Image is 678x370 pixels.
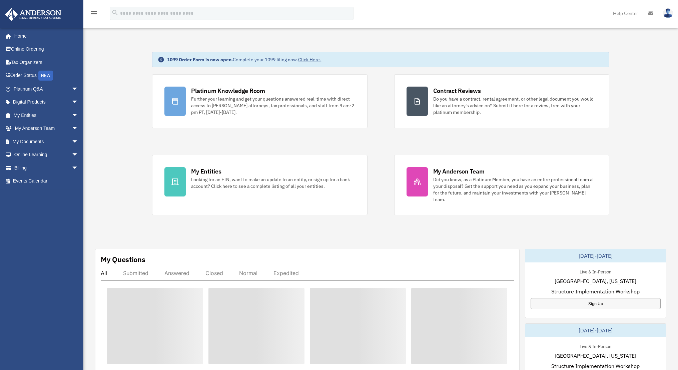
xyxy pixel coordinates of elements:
span: arrow_drop_down [72,161,85,175]
div: [DATE]-[DATE] [525,249,666,262]
div: Complete your 1099 filing now. [167,56,321,63]
a: Platinum Q&Aarrow_drop_down [5,82,88,96]
img: User Pic [663,8,673,18]
a: Contract Reviews Do you have a contract, rental agreement, or other legal document you would like... [394,74,609,128]
a: My Anderson Teamarrow_drop_down [5,122,88,135]
a: My Entities Looking for an EIN, want to make an update to an entity, or sign up for a bank accoun... [152,155,367,215]
span: arrow_drop_down [72,82,85,96]
i: menu [90,9,98,17]
div: Platinum Knowledge Room [191,87,265,95]
span: arrow_drop_down [72,148,85,162]
strong: 1099 Order Form is now open. [167,57,233,63]
span: [GEOGRAPHIC_DATA], [US_STATE] [555,352,636,360]
a: Billingarrow_drop_down [5,161,88,175]
div: My Entities [191,167,221,176]
a: Order StatusNEW [5,69,88,83]
span: arrow_drop_down [72,122,85,136]
img: Anderson Advisors Platinum Portal [3,8,63,21]
div: Expedited [273,270,299,276]
div: Submitted [123,270,148,276]
div: Did you know, as a Platinum Member, you have an entire professional team at your disposal? Get th... [433,176,597,203]
span: [GEOGRAPHIC_DATA], [US_STATE] [555,277,636,285]
span: Structure Implementation Workshop [551,362,640,370]
a: Online Ordering [5,43,88,56]
a: Digital Productsarrow_drop_down [5,96,88,109]
div: My Anderson Team [433,167,485,176]
a: My Documentsarrow_drop_down [5,135,88,148]
div: NEW [38,71,53,81]
div: Answered [164,270,189,276]
a: Click Here. [298,57,321,63]
a: Events Calendar [5,175,88,188]
div: Do you have a contract, rental agreement, or other legal document you would like an attorney's ad... [433,96,597,116]
a: My Anderson Team Did you know, as a Platinum Member, you have an entire professional team at your... [394,155,609,215]
div: Live & In-Person [574,342,617,349]
div: My Questions [101,254,145,264]
div: Further your learning and get your questions answered real-time with direct access to [PERSON_NAM... [191,96,355,116]
div: Normal [239,270,257,276]
a: Platinum Knowledge Room Further your learning and get your questions answered real-time with dire... [152,74,367,128]
div: Live & In-Person [574,268,617,275]
div: Contract Reviews [433,87,481,95]
span: arrow_drop_down [72,135,85,149]
div: Looking for an EIN, want to make an update to an entity, or sign up for a bank account? Click her... [191,176,355,189]
a: My Entitiesarrow_drop_down [5,109,88,122]
a: Tax Organizers [5,56,88,69]
a: menu [90,12,98,17]
a: Home [5,29,85,43]
a: Sign Up [531,298,661,309]
div: [DATE]-[DATE] [525,324,666,337]
i: search [111,9,119,16]
span: Structure Implementation Workshop [551,287,640,295]
span: arrow_drop_down [72,96,85,109]
a: Online Learningarrow_drop_down [5,148,88,162]
span: arrow_drop_down [72,109,85,122]
div: Closed [205,270,223,276]
div: All [101,270,107,276]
